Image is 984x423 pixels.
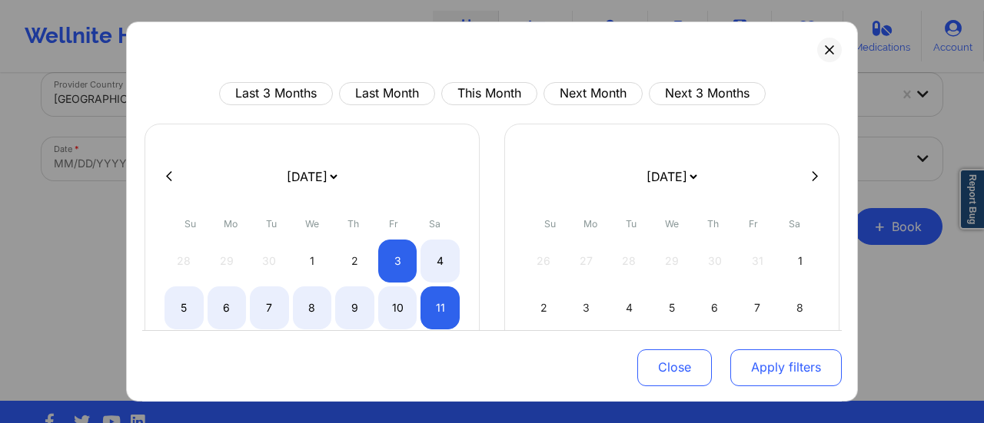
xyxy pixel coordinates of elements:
[637,349,712,385] button: Close
[335,240,374,283] div: Thu Oct 02 2025
[224,218,238,230] abbr: Monday
[266,218,277,230] abbr: Tuesday
[421,240,460,283] div: Sat Oct 04 2025
[208,286,247,329] div: Mon Oct 06 2025
[347,218,359,230] abbr: Thursday
[780,286,819,329] div: Sat Nov 08 2025
[707,218,719,230] abbr: Thursday
[293,286,332,329] div: Wed Oct 08 2025
[567,286,607,329] div: Mon Nov 03 2025
[665,218,679,230] abbr: Wednesday
[524,286,563,329] div: Sun Nov 02 2025
[378,286,417,329] div: Fri Oct 10 2025
[780,240,819,283] div: Sat Nov 01 2025
[305,218,319,230] abbr: Wednesday
[429,218,440,230] abbr: Saturday
[293,240,332,283] div: Wed Oct 01 2025
[649,82,766,105] button: Next 3 Months
[165,286,204,329] div: Sun Oct 05 2025
[738,286,777,329] div: Fri Nov 07 2025
[441,82,537,105] button: This Month
[626,218,637,230] abbr: Tuesday
[653,286,692,329] div: Wed Nov 05 2025
[730,349,842,385] button: Apply filters
[421,286,460,329] div: Sat Oct 11 2025
[219,82,333,105] button: Last 3 Months
[695,286,734,329] div: Thu Nov 06 2025
[184,218,196,230] abbr: Sunday
[335,286,374,329] div: Thu Oct 09 2025
[339,82,435,105] button: Last Month
[789,218,800,230] abbr: Saturday
[610,286,649,329] div: Tue Nov 04 2025
[749,218,758,230] abbr: Friday
[250,286,289,329] div: Tue Oct 07 2025
[544,218,556,230] abbr: Sunday
[544,82,643,105] button: Next Month
[583,218,597,230] abbr: Monday
[389,218,398,230] abbr: Friday
[378,240,417,283] div: Fri Oct 03 2025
